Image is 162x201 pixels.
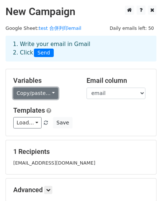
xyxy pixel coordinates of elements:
[13,186,149,194] h5: Advanced
[13,106,45,114] a: Templates
[125,166,162,201] iframe: Chat Widget
[13,117,42,128] a: Load...
[6,25,81,31] small: Google Sheet:
[7,40,155,57] div: 1. Write your email in Gmail 2. Click
[13,160,95,166] small: [EMAIL_ADDRESS][DOMAIN_NAME]
[53,117,72,128] button: Save
[87,77,149,85] h5: Email column
[125,166,162,201] div: 聊天小工具
[107,24,156,32] span: Daily emails left: 50
[6,6,156,18] h2: New Campaign
[13,88,58,99] a: Copy/paste...
[13,148,149,156] h5: 1 Recipients
[34,49,54,57] span: Send
[39,25,81,31] a: test 合併列印email
[13,77,75,85] h5: Variables
[107,25,156,31] a: Daily emails left: 50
